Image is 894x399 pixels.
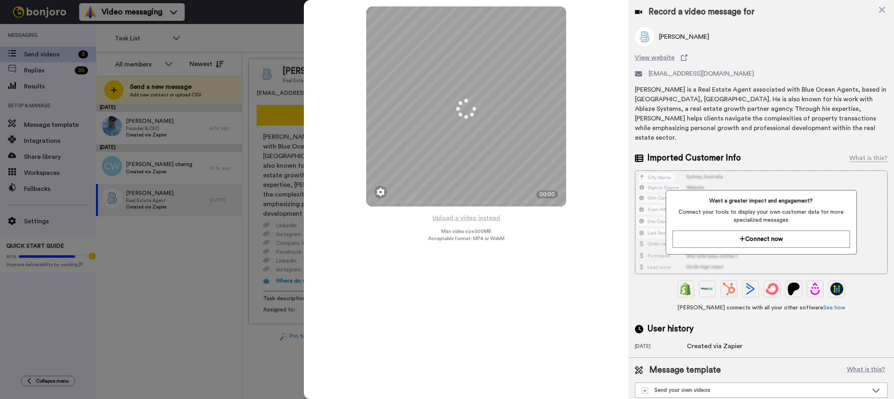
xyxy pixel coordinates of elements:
span: Max video size: 500 MB [441,228,491,235]
button: Connect now [672,231,850,248]
img: ConvertKit [766,283,778,295]
span: [EMAIL_ADDRESS][DOMAIN_NAME] [649,69,754,78]
span: Imported Customer Info [647,152,741,164]
span: Acceptable format: MP4 or WebM [428,235,505,242]
img: Ontraport [701,283,714,295]
img: Drip [809,283,822,295]
a: See how [823,305,845,311]
span: View website [635,53,674,62]
img: demo-template.svg [642,387,648,394]
button: Upload a video instead [430,213,503,223]
span: User history [647,323,694,335]
div: What is this? [849,153,888,163]
div: [DATE] [635,343,687,351]
div: [PERSON_NAME] is a Real Estate Agent associated with Blue Ocean Agents, based in [GEOGRAPHIC_DATA... [635,85,888,142]
img: ActiveCampaign [744,283,757,295]
img: Shopify [679,283,692,295]
span: Want a greater impact and engagement? [672,197,850,205]
img: ic_gear.svg [377,188,385,196]
img: Hubspot [722,283,735,295]
span: [PERSON_NAME] connects with all your other software [635,304,888,312]
img: Patreon [787,283,800,295]
span: Connect your tools to display your own customer data for more specialized messages [672,208,850,224]
div: 00:00 [536,190,558,198]
span: Message template [649,364,721,376]
a: View website [635,53,888,62]
button: What is this? [844,364,888,376]
img: GoHighLevel [830,283,843,295]
div: Created via Zapier [687,341,742,351]
div: Send your own videos [642,386,868,394]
